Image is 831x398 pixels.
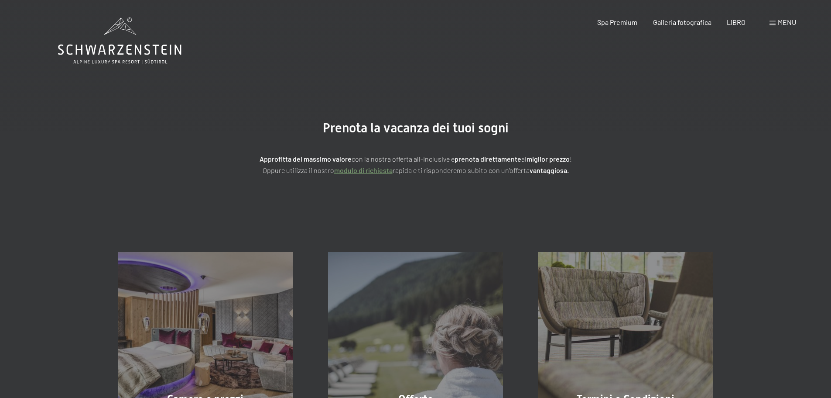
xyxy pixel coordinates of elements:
[263,166,334,174] font: Oppure utilizza il nostro
[653,18,711,26] a: Galleria fotografica
[334,166,393,174] a: modulo di richiesta
[778,18,796,26] font: menu
[455,155,521,163] font: prenota direttamente
[260,155,352,163] font: Approfitta del massimo valore
[393,166,530,174] font: rapida e ti risponderemo subito con un'offerta
[597,18,637,26] a: Spa Premium
[352,155,455,163] font: con la nostra offerta all-inclusive e
[727,18,746,26] a: LIBRO
[521,155,527,163] font: al
[530,166,569,174] font: vantaggiosa.
[323,120,509,135] font: Prenota la vacanza dei tuoi sogni
[570,155,572,163] font: !
[527,155,570,163] font: miglior prezzo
